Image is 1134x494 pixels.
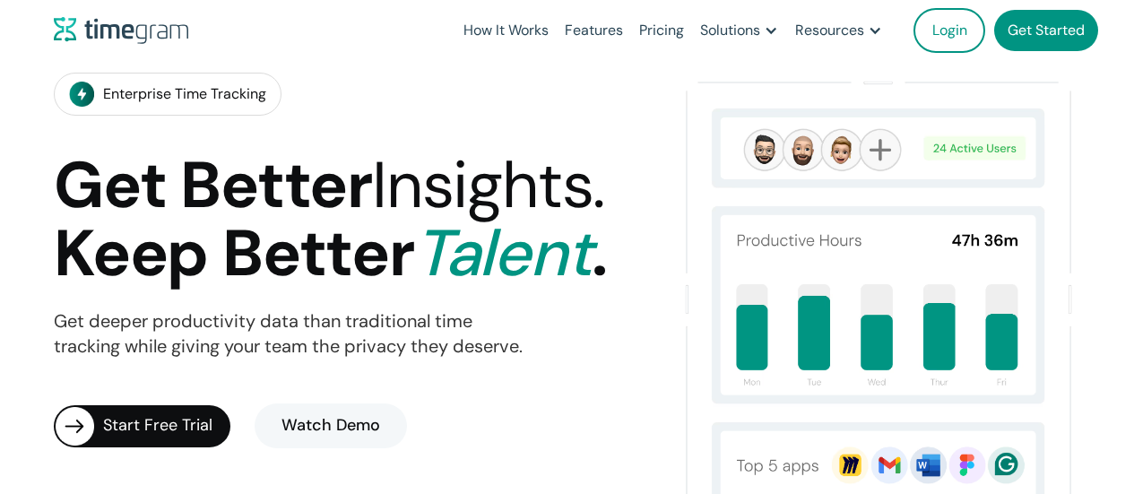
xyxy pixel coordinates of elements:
[372,143,604,227] span: Insights.
[103,413,230,438] div: Start Free Trial
[795,18,864,43] div: Resources
[913,8,985,53] a: Login
[54,405,230,447] a: Start Free Trial
[103,82,266,107] div: Enterprise Time Tracking
[54,152,606,289] h1: Get Better Keep Better .
[700,18,760,43] div: Solutions
[255,403,407,448] a: Watch Demo
[414,212,592,295] span: Talent
[54,309,523,360] p: Get deeper productivity data than traditional time tracking while giving your team the privacy th...
[994,10,1098,51] a: Get Started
